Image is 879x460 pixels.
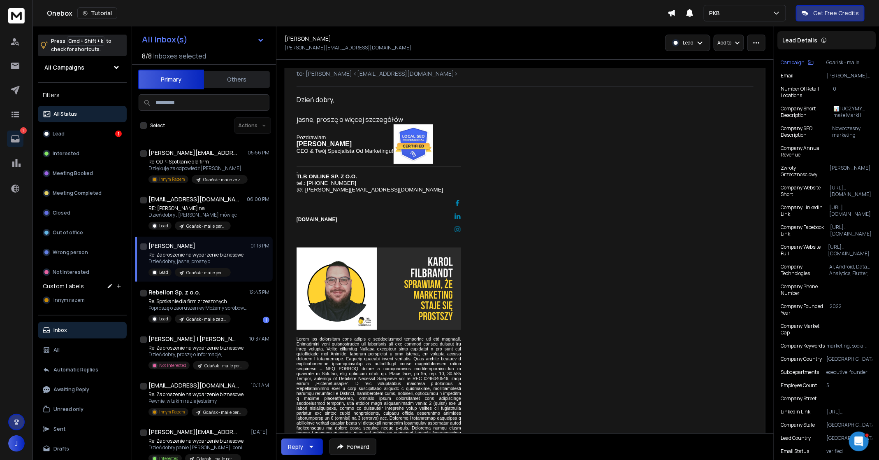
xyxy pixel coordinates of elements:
font: Pozdrawiam [297,134,326,140]
p: Lead [159,269,168,276]
p: Re: Zaproszenie na wydarzenie biznesowe [148,438,247,444]
button: Automatic Replies [38,362,127,378]
p: to: [PERSON_NAME] <[EMAIL_ADDRESS][DOMAIN_NAME]> [297,70,754,78]
p: Gdańsk - maile ze zwiazku pracodawcow [186,316,226,322]
button: All Inbox(s) [135,31,271,48]
h3: Inboxes selected [153,51,206,61]
h1: [PERSON_NAME] [148,242,195,250]
img: Instagram icon [454,226,461,233]
span: Innym razem [53,297,85,304]
p: Number of Retail Locations [781,86,833,99]
p: executive, founder [826,369,872,376]
p: Lead [53,131,65,137]
p: 5 [826,382,872,389]
button: All Status [38,106,127,122]
p: Re: Zaproszenie na wydarzenie biznesowe [148,252,244,258]
span: 8 / 8 [142,51,152,61]
button: J [8,435,25,452]
p: Company Keywords [781,343,825,349]
p: Subdepartments [781,369,819,376]
p: [URL][DOMAIN_NAME] [828,244,872,257]
p: Automatic Replies [53,367,98,373]
p: 1 [20,127,27,134]
button: Awaiting Reply [38,381,127,398]
button: Closed [38,205,127,221]
p: Nowoczesny marketing i reklama dla Twojej Firmy z branży B2B i B2C. Zobacz, jak możemy Ci pomóc z... [832,125,872,138]
p: Email [781,72,793,79]
p: Company Country [781,356,822,362]
p: 10:11 AM [251,382,269,389]
p: 05:56 PM [248,149,269,156]
p: [PERSON_NAME][EMAIL_ADDRESS][DOMAIN_NAME] [285,44,411,51]
button: All [38,342,127,358]
p: Wrong person [53,249,88,256]
p: Gdańsk - maile personalne ownerzy [204,363,244,369]
button: Campaign [781,59,814,66]
span: TLB ONLINE SP. Z O.O. [297,173,357,180]
p: Company Phone Number [781,283,831,297]
p: PKB [709,9,723,17]
p: Dzień dobry, proszę o informacje, [148,351,247,358]
p: Gdańsk - maile personalne ownerzy [826,59,872,66]
p: Dzień dobry panie [PERSON_NAME], poniższej [148,444,247,451]
button: Tutorial [77,7,117,19]
div: jasne, proszę o więcej szczegółów [297,114,537,124]
a: 1 [7,131,23,147]
p: Campaign [781,59,805,66]
p: Email Status [781,448,809,455]
p: Lead Country [781,435,811,441]
p: Inbox [53,327,67,334]
h1: Rebelion Sp. z o.o. [148,288,200,297]
h1: [PERSON_NAME][EMAIL_ADDRESS][DOMAIN_NAME] [148,149,239,157]
p: Lead [159,223,168,229]
p: Gdańsk - maile ze zwiazku pracodawcow [203,177,243,183]
p: Re: Spotkanie dla firm zrzeszonych [148,298,247,305]
p: Gdańsk - maile personalne ownerzy [203,409,243,416]
p: Interested [53,150,79,157]
p: Awaiting Reply [53,386,89,393]
p: Company Technologies [781,264,829,277]
p: Not Interested [53,269,89,276]
img: LinkedIn icon [454,213,461,219]
button: Meeting Booked [38,165,127,182]
button: Drafts [38,441,127,457]
h3: Filters [38,89,127,101]
div: 1 [263,317,269,323]
p: Lead [159,316,168,322]
button: Primary [138,70,204,89]
td: @: [PERSON_NAME][EMAIL_ADDRESS][DOMAIN_NAME] [297,187,461,193]
p: Add to [717,40,731,46]
p: Re: Zaproszenie na wydarzenie biznesowe [148,391,247,398]
p: Dziękuję za odpowiedź [PERSON_NAME], [148,165,247,172]
p: Company Founded Year [781,303,830,316]
p: Out of office [53,229,83,236]
p: [URL][DOMAIN_NAME] [830,224,872,237]
p: 0 [833,86,872,99]
iframe: Intercom live chat [849,432,869,451]
p: verified [826,448,872,455]
p: Get Free Credits [813,9,859,17]
p: 📊| UCZYMY małe Marki i Biznesy jak poskromić duży marketing💎| POMAGAMY budować wizerunek w sieci📚... [833,105,872,119]
button: Meeting Completed [38,185,127,201]
h3: Custom Labels [43,282,84,290]
div: Dzień dobry, [297,95,537,105]
p: All [53,347,60,353]
p: [GEOGRAPHIC_DATA] [826,356,872,362]
p: [URL][DOMAIN_NAME][PERSON_NAME] [826,409,872,415]
p: LinkedIn Link [781,409,810,415]
p: 12:43 PM [249,289,269,296]
p: Unread only [53,406,83,413]
p: Company Facebook Link [781,224,830,237]
p: [DATE] [251,429,269,435]
p: [PERSON_NAME][EMAIL_ADDRESS][DOMAIN_NAME] [826,72,872,79]
p: Lead [683,40,693,46]
img: Facebook icon [454,200,461,206]
p: marketing, social media, strony www, marketing lokalny, grafiki, identyfikacja wizualna, seo, sem... [826,343,872,349]
button: Sent [38,421,127,437]
button: Get Free Credits [796,5,865,21]
p: Gdańsk - maile personalne ownerzy [186,223,226,229]
p: Dzień dobry, jasne, proszę o [148,258,244,265]
p: 01:13 PM [250,243,269,249]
